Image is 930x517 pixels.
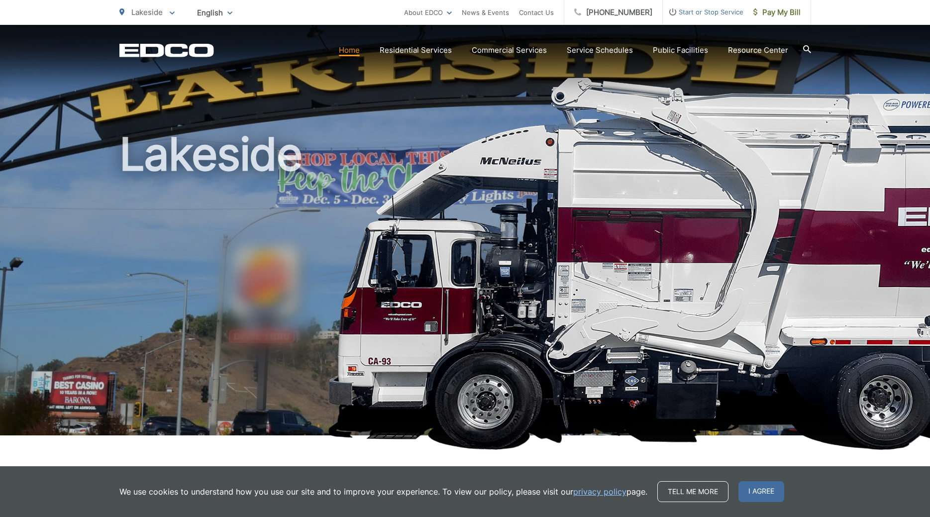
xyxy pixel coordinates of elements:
h1: Lakeside [119,129,811,444]
span: Lakeside [131,7,163,17]
a: EDCD logo. Return to the homepage. [119,43,214,57]
a: Tell me more [657,481,728,502]
p: We use cookies to understand how you use our site and to improve your experience. To view our pol... [119,486,647,498]
a: Home [339,44,360,56]
a: Contact Us [519,6,554,18]
a: News & Events [462,6,509,18]
a: privacy policy [573,486,626,498]
a: Service Schedules [567,44,633,56]
a: About EDCO [404,6,452,18]
a: Commercial Services [472,44,547,56]
a: Resource Center [728,44,788,56]
a: Residential Services [380,44,452,56]
a: Public Facilities [653,44,708,56]
span: Pay My Bill [753,6,801,18]
span: English [190,4,240,21]
span: I agree [738,481,784,502]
